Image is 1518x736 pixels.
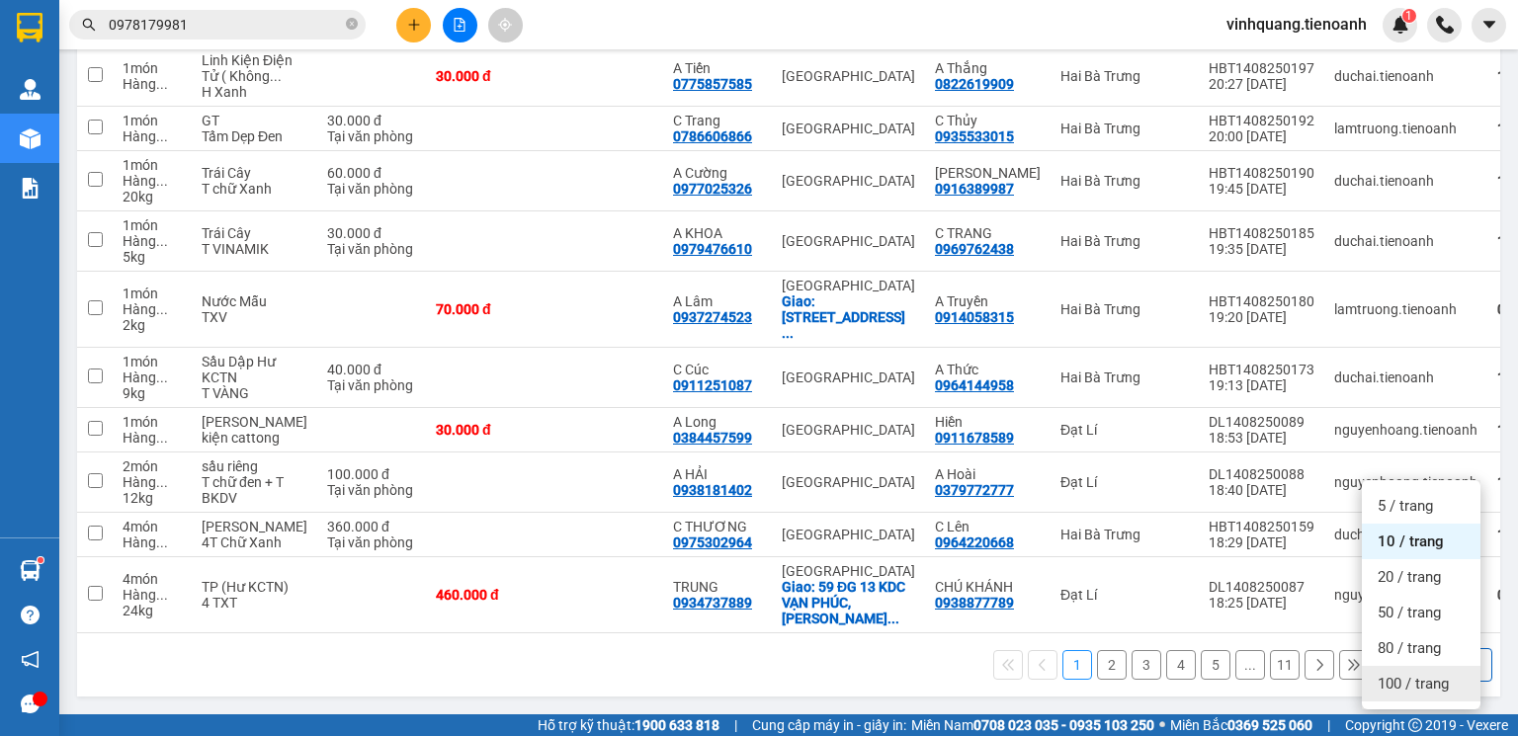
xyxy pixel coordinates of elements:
[673,113,762,128] div: C Trang
[156,369,168,385] span: ...
[673,60,762,76] div: A Tiến
[123,301,182,317] div: Hàng thông thường
[123,249,182,265] div: 5 kg
[1209,241,1314,257] div: 19:35 [DATE]
[202,519,307,534] div: Bánh Tráng
[123,587,182,603] div: Hàng thông thường
[673,430,752,446] div: 0384457599
[1209,165,1314,181] div: HBT1408250190
[123,317,182,333] div: 2 kg
[1060,422,1189,438] div: Đạt Lí
[123,113,182,128] div: 1 món
[21,695,40,713] span: message
[782,474,915,490] div: [GEOGRAPHIC_DATA]
[327,534,416,550] div: Tại văn phòng
[327,113,416,128] div: 30.000 đ
[327,225,416,241] div: 30.000 đ
[102,40,288,64] div: Ngày gửi: 08:57 [DATE]
[1378,603,1441,622] span: 50 / trang
[82,18,96,32] span: search
[1436,16,1454,34] img: phone-icon
[148,110,288,153] div: SĐT:
[1334,121,1477,136] div: lamtruong.tienoanh
[1209,534,1314,550] div: 18:29 [DATE]
[935,225,1041,241] div: C TRANG
[1378,674,1449,694] span: 100 / trang
[1211,12,1383,37] span: vinhquang.tienoanh
[202,84,307,100] div: H Xanh
[538,714,719,736] span: Hỗ trợ kỹ thuật:
[935,534,1014,550] div: 0964220668
[935,293,1041,309] div: A Truyền
[202,458,307,474] div: sầu riêng
[673,519,762,534] div: C THƯƠNG
[1209,76,1314,92] div: 20:27 [DATE]
[1334,422,1477,438] div: nguyenhoang.tienoanh
[123,534,182,550] div: Hàng thông thường
[17,13,42,42] img: logo-vxr
[935,482,1014,498] div: 0379772777
[673,362,762,377] div: C Cúc
[1334,68,1477,84] div: duchai.tienoanh
[436,422,535,438] div: 30.000 đ
[1166,650,1196,680] button: 4
[156,301,168,317] span: ...
[123,233,182,249] div: Hàng thông thường
[1334,527,1477,542] div: duchai.tienoanh
[1334,173,1477,189] div: duchai.tienoanh
[123,189,182,204] div: 20 kg
[1334,233,1477,249] div: duchai.tienoanh
[202,52,307,84] div: Linh Kiện Điện Tử ( Không Kiểm )
[202,595,307,611] div: 4 TXT
[202,309,307,325] div: TXV
[935,466,1041,482] div: A Hoài
[673,241,752,257] div: 0979476610
[1201,650,1230,680] button: 5
[436,587,535,603] div: 460.000 đ
[1060,233,1189,249] div: Hai Bà Trưng
[1060,527,1189,542] div: Hai Bà Trưng
[1060,68,1189,84] div: Hai Bà Trưng
[782,563,915,579] div: [GEOGRAPHIC_DATA]
[202,579,307,595] div: TP (Hư KCTN)
[327,128,416,144] div: Tại văn phòng
[21,650,40,669] span: notification
[102,9,288,40] div: Nhà xe Tiến Oanh
[673,293,762,309] div: A Lâm
[1408,718,1422,732] span: copyright
[202,113,307,128] div: GT
[634,717,719,733] strong: 1900 633 818
[935,128,1014,144] div: 0935533015
[673,309,752,325] div: 0937274523
[673,482,752,498] div: 0938181402
[935,113,1041,128] div: C Thủy
[973,717,1154,733] strong: 0708 023 035 - 0935 103 250
[935,76,1014,92] div: 0822619909
[327,377,416,393] div: Tại văn phòng
[123,490,182,506] div: 12 kg
[673,534,752,550] div: 0975302964
[782,233,915,249] div: [GEOGRAPHIC_DATA]
[1209,377,1314,393] div: 19:13 [DATE]
[123,414,182,430] div: 1 món
[935,430,1014,446] div: 0911678589
[1209,595,1314,611] div: 18:25 [DATE]
[1209,430,1314,446] div: 18:53 [DATE]
[123,128,182,144] div: Hàng thông thường
[1327,714,1330,736] span: |
[782,527,915,542] div: [GEOGRAPHIC_DATA]
[123,286,182,301] div: 1 món
[123,603,182,618] div: 24 kg
[782,369,915,385] div: [GEOGRAPHIC_DATA]
[156,587,168,603] span: ...
[1209,113,1314,128] div: HBT1408250192
[407,18,421,32] span: plus
[1209,466,1314,482] div: DL1408250088
[1334,474,1477,490] div: nguyenhoang.tienoanh
[209,91,288,107] span: 0931607017
[156,474,168,490] span: ...
[327,519,416,534] div: 360.000 đ
[202,165,307,181] div: Trái Cây
[1402,9,1416,23] sup: 1
[673,76,752,92] div: 0775857585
